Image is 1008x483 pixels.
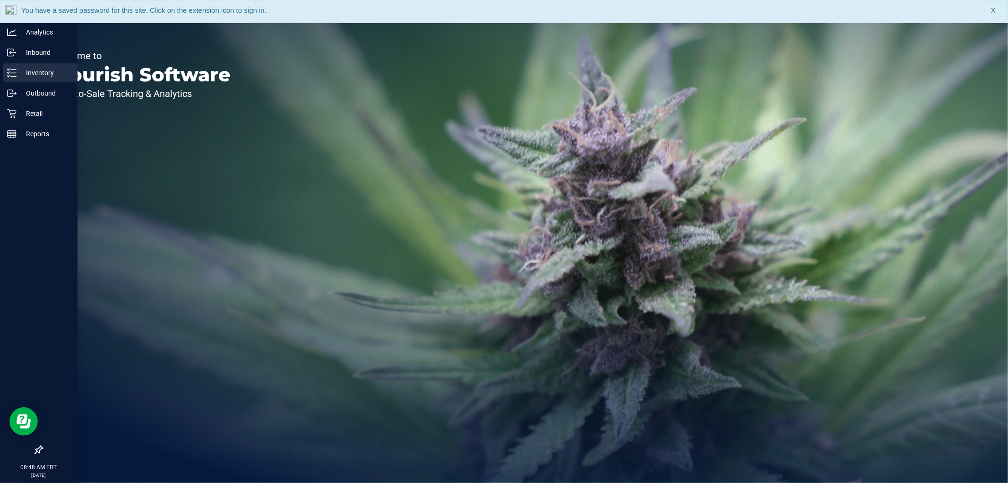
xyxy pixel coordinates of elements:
[21,6,267,14] span: You have a saved password for this site. Click on the extension icon to sign in.
[9,407,38,436] iframe: Resource center
[7,109,17,118] inline-svg: Retail
[17,108,73,119] p: Retail
[7,88,17,98] inline-svg: Outbound
[4,472,73,479] p: [DATE]
[7,48,17,57] inline-svg: Inbound
[7,68,17,78] inline-svg: Inventory
[17,88,73,99] p: Outbound
[51,65,231,84] p: Flourish Software
[51,51,231,61] p: Welcome to
[51,89,231,98] p: Seed-to-Sale Tracking & Analytics
[991,5,996,16] span: X
[17,128,73,140] p: Reports
[17,67,73,79] p: Inventory
[4,463,73,472] p: 08:48 AM EDT
[17,26,73,38] p: Analytics
[17,47,73,58] p: Inbound
[7,27,17,37] inline-svg: Analytics
[7,129,17,139] inline-svg: Reports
